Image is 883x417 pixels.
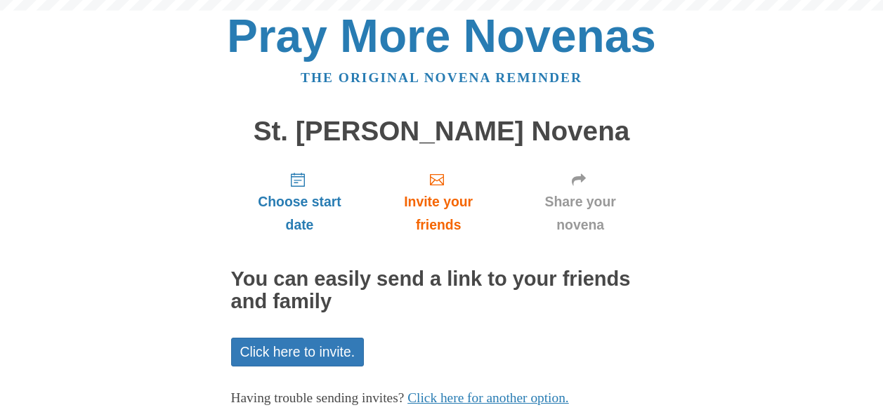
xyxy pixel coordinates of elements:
[231,160,369,244] a: Choose start date
[245,190,355,237] span: Choose start date
[382,190,494,237] span: Invite your friends
[368,160,508,244] a: Invite your friends
[231,338,365,366] a: Click here to invite.
[227,10,656,62] a: Pray More Novenas
[231,268,653,313] h2: You can easily send a link to your friends and family
[407,390,569,405] a: Click here for another option.
[231,117,653,147] h1: St. [PERSON_NAME] Novena
[509,160,653,244] a: Share your novena
[523,190,639,237] span: Share your novena
[301,70,582,85] a: The original novena reminder
[231,390,405,405] span: Having trouble sending invites?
